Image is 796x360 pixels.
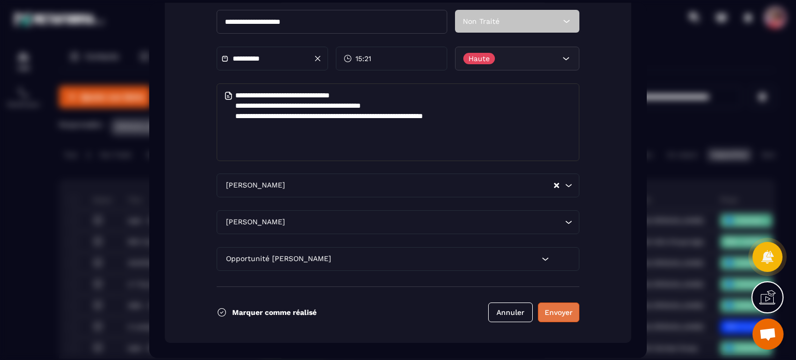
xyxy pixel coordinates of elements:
span: Non Traité [463,17,500,25]
span: [PERSON_NAME] [223,180,287,191]
span: Opportunité [PERSON_NAME] [223,253,333,265]
span: [PERSON_NAME] [223,217,287,228]
div: Search for option [217,174,579,197]
div: Search for option [217,247,579,271]
div: Search for option [217,210,579,234]
p: Marquer comme réalisé [232,308,317,316]
span: 15:21 [356,53,371,64]
p: Haute [468,55,490,62]
input: Search for option [333,253,539,265]
button: Clear Selected [554,181,559,189]
input: Search for option [287,180,553,191]
button: Envoyer [538,303,579,322]
button: Annuler [488,303,533,322]
div: Ouvrir le chat [752,319,784,350]
input: Search for option [287,217,562,228]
